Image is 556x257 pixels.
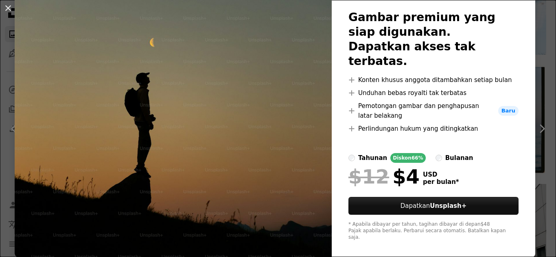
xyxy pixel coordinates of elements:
li: Perlindungan hukum yang ditingkatkan [348,124,519,134]
h2: Gambar premium yang siap digunakan. Dapatkan akses tak terbatas. [348,10,519,69]
span: Baru [498,106,519,116]
div: bulanan [445,153,473,163]
li: Unduhan bebas royalti tak terbatas [348,88,519,98]
span: USD [423,171,459,178]
li: Konten khusus anggota ditambahkan setiap bulan [348,75,519,85]
input: tahunanDiskon66% [348,155,355,161]
div: tahunan [358,153,387,163]
span: per bulan * [423,178,459,186]
div: Diskon 66% [390,153,425,163]
div: * Apabila dibayar per tahun, tagihan dibayar di depan $48 Pajak apabila berlaku. Perbarui secara ... [348,221,519,241]
li: Pemotongan gambar dan penghapusan latar belakang [348,101,519,121]
input: bulanan [436,155,442,161]
span: $12 [348,166,389,187]
div: $4 [348,166,420,187]
strong: Unsplash+ [430,202,466,209]
button: DapatkanUnsplash+ [348,197,519,215]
